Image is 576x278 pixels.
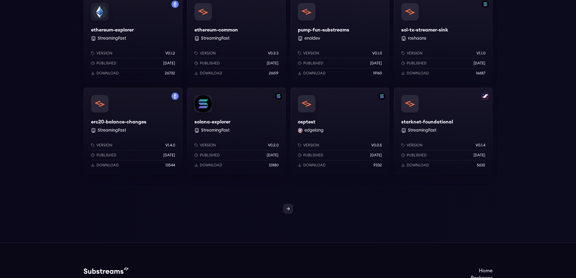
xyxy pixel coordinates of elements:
[201,35,229,41] button: StreamingFast
[201,127,229,133] button: StreamingFast
[303,61,323,66] p: Published
[269,71,278,76] p: 26619
[96,51,112,56] p: Version
[407,153,427,158] p: Published
[303,71,326,76] p: Download
[275,93,282,100] img: Filter by solana network
[268,143,278,148] p: v0.2.0
[303,153,323,158] p: Published
[268,51,278,56] p: v0.3.3
[407,61,427,66] p: Published
[267,61,278,66] p: [DATE]
[163,153,175,158] p: [DATE]
[407,163,429,168] p: Download
[200,61,220,66] p: Published
[165,51,175,56] p: v0.1.2
[200,163,222,168] p: Download
[477,51,485,56] p: v1.1.0
[471,267,493,274] a: Home
[84,88,182,175] a: Filter by mainnet networkerc20-balance-changeserc20-balance-changes StreamingFastVersionv1.4.0Pub...
[303,143,319,148] p: Version
[200,51,216,56] p: Version
[482,93,489,100] img: Filter by starknet network
[303,163,326,168] p: Download
[200,143,216,148] p: Version
[407,71,429,76] p: Download
[200,71,222,76] p: Download
[473,153,485,158] p: [DATE]
[187,88,286,175] a: Filter by solana networksolana-explorersolana-explorer StreamingFastVersionv0.2.0Published[DATE]D...
[407,143,423,148] p: Version
[163,61,175,66] p: [DATE]
[378,93,386,100] img: Filter by solana network
[408,127,436,133] button: StreamingFast
[408,35,426,41] button: roshaans
[84,267,129,274] img: Substream's logo
[473,61,485,66] p: [DATE]
[165,163,175,168] p: 13544
[171,93,179,100] img: Filter by mainnet network
[291,88,389,175] a: Filter by solana networkosptestosptestedgelang edgelangVersionv0.0.5Published[DATE]Download9332
[165,143,175,148] p: v1.4.0
[370,153,382,158] p: [DATE]
[200,153,220,158] p: Published
[373,163,382,168] p: 9332
[165,71,175,76] p: 26732
[304,127,324,133] button: edgelang
[98,127,126,133] button: StreamingFast
[373,71,382,76] p: 19160
[269,163,278,168] p: 12880
[267,153,278,158] p: [DATE]
[96,61,116,66] p: Published
[96,71,119,76] p: Download
[96,143,112,148] p: Version
[482,1,489,8] img: Filter by solana network
[96,163,119,168] p: Download
[370,61,382,66] p: [DATE]
[477,163,485,168] p: 5632
[372,51,382,56] p: v0.1.0
[476,143,485,148] p: v0.1.4
[476,71,485,76] p: 16687
[171,1,179,8] img: Filter by mainnet network
[371,143,382,148] p: v0.0.5
[304,35,320,41] button: enoldev
[303,51,319,56] p: Version
[98,35,126,41] button: StreamingFast
[407,51,423,56] p: Version
[394,88,493,175] a: Filter by starknet networkstarknet-foundationalstarknet-foundational StreamingFastVersionv0.1.4Pu...
[96,153,116,158] p: Published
